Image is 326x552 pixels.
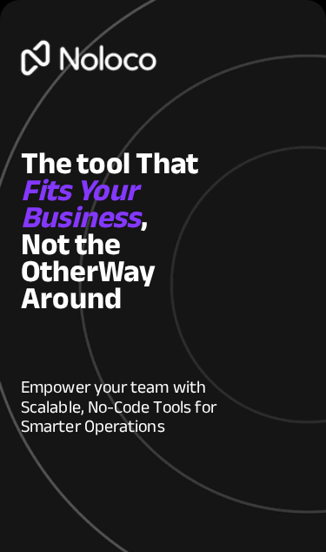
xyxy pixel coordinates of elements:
span: , Not the O [21,189,148,301]
span: ther [40,243,98,301]
em: Fits [21,162,71,220]
span: ble, No-Code Tools for Smarter Operations [21,390,216,442]
span: The tool That [21,135,203,193]
span: Way Around [21,243,155,328]
span: Empower your team with Scala [21,371,206,423]
em: Your Business [21,162,141,247]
